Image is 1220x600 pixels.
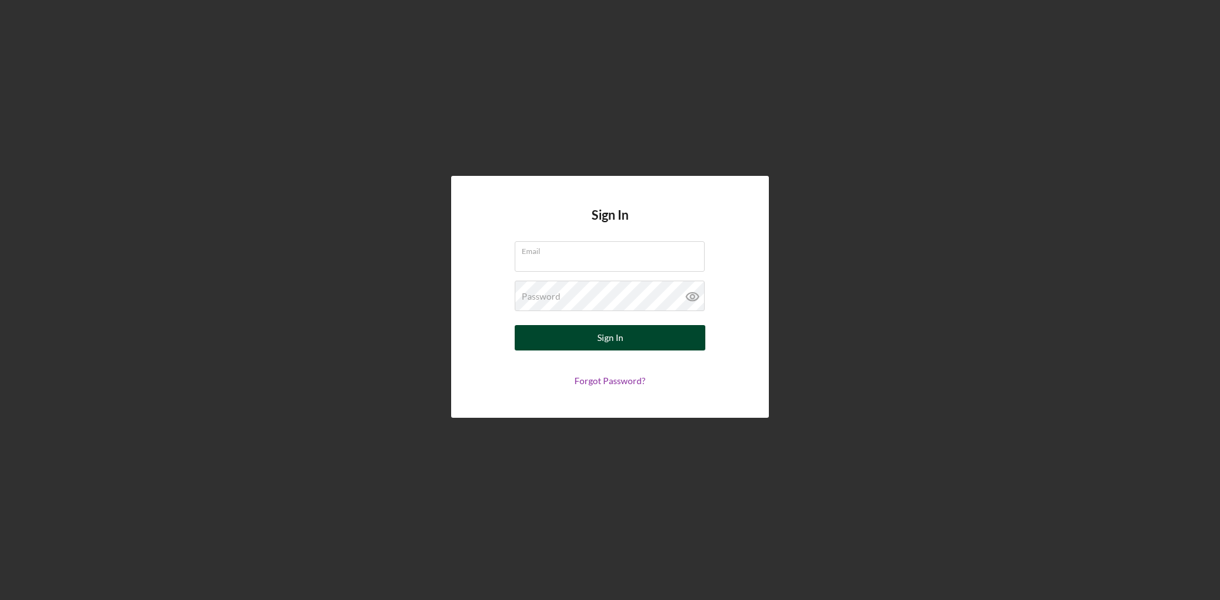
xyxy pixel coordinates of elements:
[574,375,646,386] a: Forgot Password?
[522,242,705,256] label: Email
[597,325,623,350] div: Sign In
[515,325,705,350] button: Sign In
[522,291,560,302] label: Password
[592,208,628,241] h4: Sign In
